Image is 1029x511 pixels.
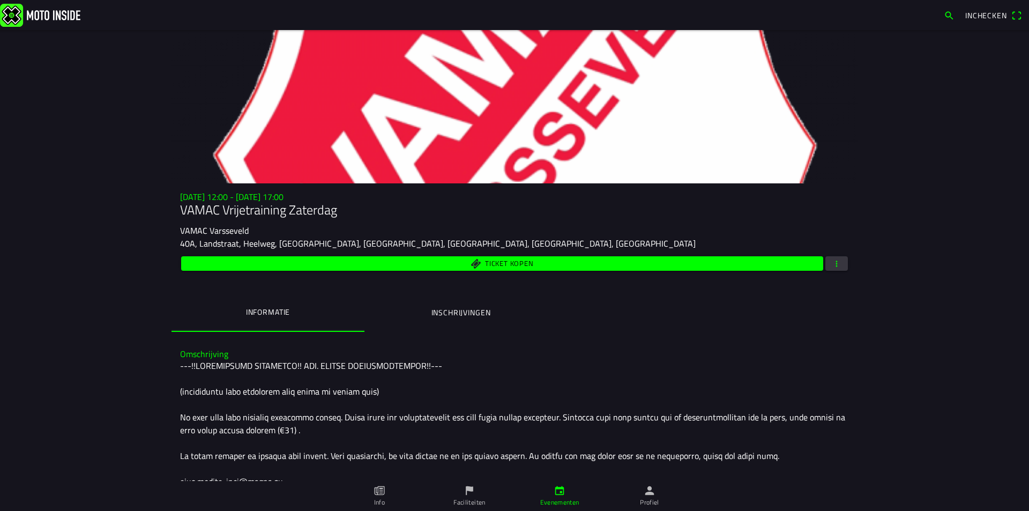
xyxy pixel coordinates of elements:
[180,192,849,202] h3: [DATE] 12:00 - [DATE] 17:00
[374,498,385,507] ion-label: Info
[374,485,385,497] ion-icon: paper
[180,202,849,218] h1: VAMAC Vrijetraining Zaterdag
[180,349,849,359] h3: Omschrijving
[246,306,290,318] ion-label: Informatie
[965,10,1007,21] span: Inchecken
[554,485,565,497] ion-icon: calendar
[640,498,659,507] ion-label: Profiel
[938,6,960,24] a: search
[431,307,491,319] ion-label: Inschrijvingen
[540,498,579,507] ion-label: Evenementen
[485,260,533,267] span: Ticket kopen
[453,498,485,507] ion-label: Faciliteiten
[180,237,696,250] ion-text: 40A, Landstraat, Heelweg, [GEOGRAPHIC_DATA], [GEOGRAPHIC_DATA], [GEOGRAPHIC_DATA], [GEOGRAPHIC_DA...
[464,485,475,497] ion-icon: flag
[644,485,655,497] ion-icon: person
[960,6,1027,24] a: Incheckenqr scanner
[180,224,249,237] ion-text: VAMAC Varsseveld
